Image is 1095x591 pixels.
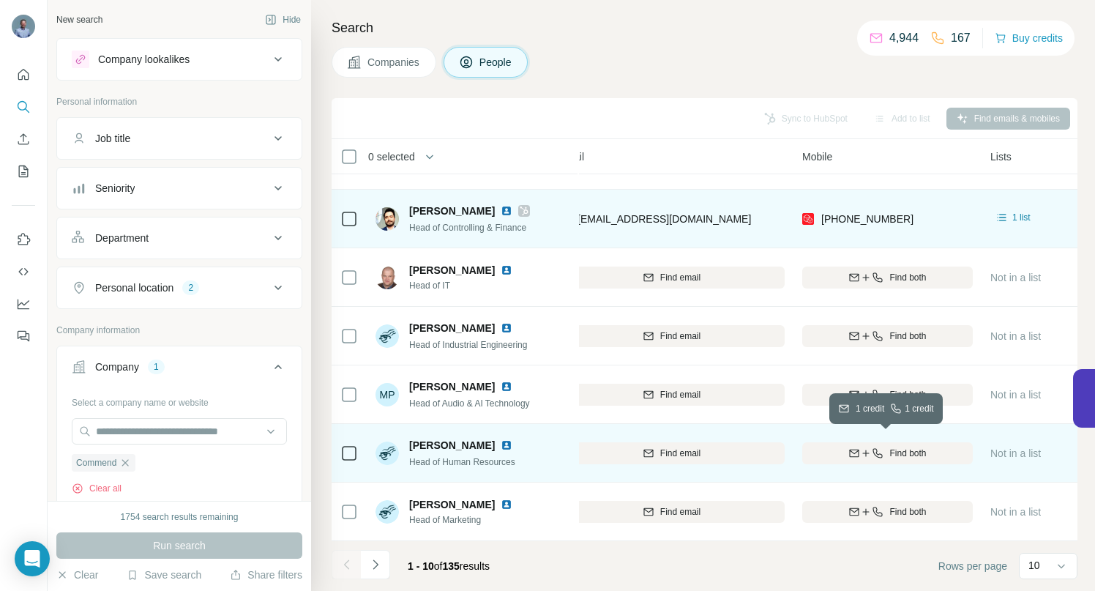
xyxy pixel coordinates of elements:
[558,325,785,347] button: Find email
[951,29,971,47] p: 167
[889,388,926,401] span: Find both
[12,226,35,253] button: Use Surfe on LinkedIn
[148,360,165,373] div: 1
[95,131,130,146] div: Job title
[889,271,926,284] span: Find both
[889,330,926,343] span: Find both
[375,383,399,406] div: MP
[95,280,173,295] div: Personal location
[375,266,399,289] img: Avatar
[12,291,35,317] button: Dashboard
[558,442,785,464] button: Find email
[98,52,190,67] div: Company lookalikes
[72,482,122,495] button: Clear all
[95,181,135,196] div: Seniority
[802,501,973,523] button: Find both
[230,568,302,582] button: Share filters
[1012,211,1031,224] span: 1 list
[938,559,1007,573] span: Rows per page
[802,325,973,347] button: Find both
[56,13,102,26] div: New search
[57,121,302,156] button: Job title
[375,442,399,465] img: Avatar
[12,126,35,152] button: Enrich CSV
[802,212,814,226] img: provider prospeo logo
[57,171,302,206] button: Seniority
[409,223,526,233] span: Head of Controlling & Finance
[889,447,926,460] span: Find both
[409,321,495,335] span: [PERSON_NAME]
[409,513,530,527] span: Head of Marketing
[660,271,700,284] span: Find email
[889,29,919,47] p: 4,944
[15,541,50,576] div: Open Intercom Messenger
[501,205,512,217] img: LinkedIn logo
[990,506,1041,518] span: Not in a list
[660,447,700,460] span: Find email
[995,28,1063,48] button: Buy credits
[409,438,495,453] span: [PERSON_NAME]
[802,149,832,164] span: Mobile
[57,349,302,390] button: Company1
[375,500,399,524] img: Avatar
[361,550,390,579] button: Navigate to next page
[57,220,302,256] button: Department
[558,267,785,289] button: Find email
[56,568,98,582] button: Clear
[368,149,415,164] span: 0 selected
[501,381,512,393] img: LinkedIn logo
[501,439,512,451] img: LinkedIn logo
[501,322,512,334] img: LinkedIn logo
[660,505,700,518] span: Find email
[408,560,434,572] span: 1 - 10
[1028,558,1040,573] p: 10
[408,560,490,572] span: results
[12,158,35,185] button: My lists
[332,18,1077,38] h4: Search
[409,340,527,350] span: Head of Industrial Engineering
[660,330,700,343] span: Find email
[501,499,512,510] img: LinkedIn logo
[127,568,201,582] button: Save search
[12,323,35,349] button: Feedback
[182,281,199,294] div: 2
[57,42,302,77] button: Company lookalikes
[12,259,35,285] button: Use Surfe API
[375,207,399,231] img: Avatar
[990,149,1012,164] span: Lists
[443,560,460,572] span: 135
[95,360,139,374] div: Company
[12,94,35,120] button: Search
[72,390,287,409] div: Select a company name or website
[255,9,311,31] button: Hide
[660,388,700,401] span: Find email
[95,231,149,245] div: Department
[409,497,495,512] span: [PERSON_NAME]
[434,560,443,572] span: of
[558,501,785,523] button: Find email
[479,55,513,70] span: People
[990,330,1041,342] span: Not in a list
[501,264,512,276] img: LinkedIn logo
[802,384,973,406] button: Find both
[409,457,515,467] span: Head of Human Resources
[367,55,421,70] span: Companies
[558,384,785,406] button: Find email
[121,510,239,524] div: 1754 search results remaining
[409,279,530,292] span: Head of IT
[990,447,1041,459] span: Not in a list
[990,389,1041,401] span: Not in a list
[821,213,913,225] span: [PHONE_NUMBER]
[76,456,116,469] span: Commend
[889,505,926,518] span: Find both
[56,324,302,337] p: Company information
[990,272,1041,283] span: Not in a list
[57,270,302,305] button: Personal location2
[802,442,973,464] button: Find both
[375,324,399,348] img: Avatar
[409,398,530,409] span: Head of Audio & AI Technology
[56,95,302,108] p: Personal information
[409,263,495,278] span: [PERSON_NAME]
[12,62,35,88] button: Quick start
[409,204,495,218] span: [PERSON_NAME]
